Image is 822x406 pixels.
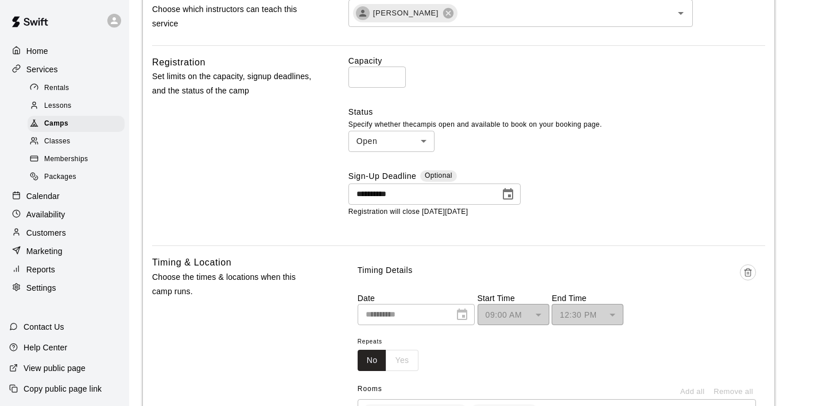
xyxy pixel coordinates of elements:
a: Home [9,42,120,60]
a: Services [9,61,120,78]
button: Choose date, selected date is Oct 14, 2025 [497,183,519,206]
a: Reports [9,261,120,278]
span: [PERSON_NAME] [366,7,445,19]
div: Lessons [28,98,125,114]
p: Help Center [24,342,67,353]
a: Marketing [9,243,120,260]
p: Settings [26,282,56,294]
h6: Timing & Location [152,255,231,270]
p: Calendar [26,190,60,202]
p: Start Time [478,292,549,304]
a: Rentals [28,79,129,97]
p: Registration will close [DATE][DATE] [348,206,765,218]
p: Services [26,64,58,75]
p: Choose the times & locations when this camp runs. [152,270,312,299]
p: Date [358,292,475,304]
h6: Registration [152,55,205,70]
span: Repeats [358,334,428,350]
p: Timing Details [358,264,413,276]
p: Copy public page link [24,383,102,395]
p: View public page [24,362,86,374]
p: Specify whether the camp is open and available to book on your booking page. [348,119,765,131]
div: Classes [28,134,125,150]
p: Contact Us [24,321,64,333]
button: No [358,350,387,371]
div: Camps [28,116,125,132]
p: Set limits on the capacity, signup deadlines, and the status of the camp [152,69,312,98]
p: Home [26,45,48,57]
p: Reports [26,264,55,275]
div: Memberships [28,151,125,167]
a: Camps [28,115,129,133]
label: Sign-Up Deadline [348,170,417,184]
span: Packages [44,171,76,183]
div: [PERSON_NAME] [353,4,457,22]
a: Calendar [9,188,120,205]
a: Availability [9,206,120,223]
a: Packages [28,169,129,186]
a: Settings [9,279,120,296]
span: Optional [425,171,452,179]
p: Marketing [26,245,63,257]
label: Status [348,106,765,118]
div: Packages [28,169,125,185]
span: Rentals [44,83,69,94]
span: Classes [44,136,70,147]
label: Capacity [348,55,765,67]
span: Camps [44,118,68,130]
div: Open [348,131,435,152]
button: Open [673,5,689,21]
a: Lessons [28,97,129,115]
a: Customers [9,224,120,241]
div: outlined button group [358,350,418,371]
a: Classes [28,133,129,151]
p: End Time [552,292,623,304]
a: Memberships [28,151,129,169]
span: Lessons [44,100,72,112]
p: Choose which instructors can teach this service [152,2,312,31]
div: Rentals [28,80,125,96]
p: Availability [26,209,65,220]
p: Customers [26,227,66,239]
span: Delete time [740,264,756,292]
span: Rooms [358,385,382,393]
div: Blake Babki [356,6,370,20]
span: Memberships [44,154,88,165]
